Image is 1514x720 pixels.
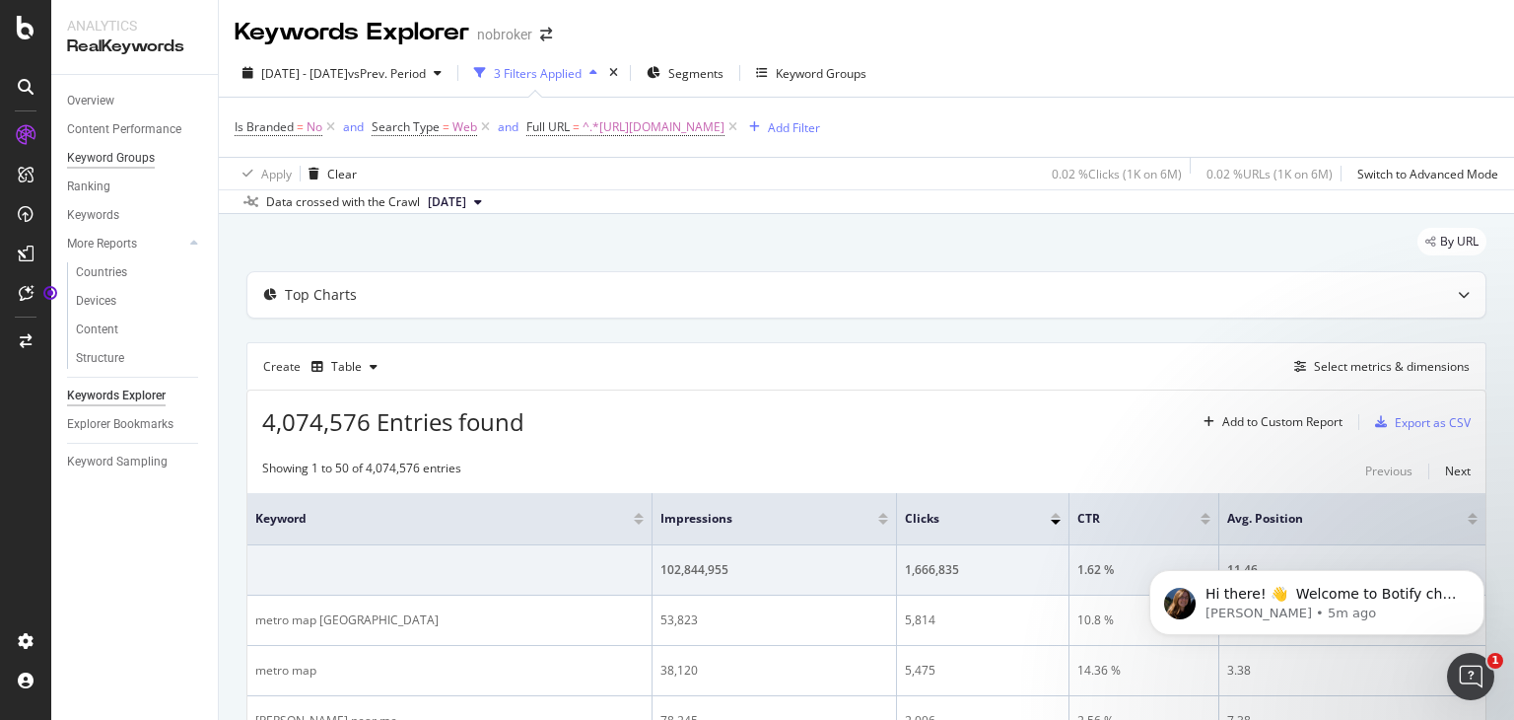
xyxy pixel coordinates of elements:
[67,177,110,197] div: Ranking
[76,262,204,283] a: Countries
[67,148,155,169] div: Keyword Groups
[67,119,204,140] a: Content Performance
[660,612,888,629] div: 53,823
[573,118,580,135] span: =
[261,65,348,82] span: [DATE] - [DATE]
[428,193,466,211] span: 2025 Jul. 7th
[67,386,204,406] a: Keywords Explorer
[67,452,168,472] div: Keyword Sampling
[660,561,888,579] div: 102,844,955
[1417,228,1486,255] div: legacy label
[255,510,604,528] span: Keyword
[76,320,118,340] div: Content
[67,234,137,254] div: More Reports
[67,91,114,111] div: Overview
[263,351,385,383] div: Create
[235,16,469,49] div: Keywords Explorer
[285,285,357,305] div: Top Charts
[304,351,385,383] button: Table
[1445,460,1471,483] button: Next
[605,63,622,83] div: times
[1367,406,1471,438] button: Export as CSV
[477,25,532,44] div: nobroker
[748,57,874,89] button: Keyword Groups
[1487,653,1503,669] span: 1
[1077,612,1210,629] div: 10.8 %
[583,113,724,141] span: ^.*[URL][DOMAIN_NAME]
[235,158,292,189] button: Apply
[297,118,304,135] span: =
[343,117,364,136] button: and
[348,65,426,82] span: vs Prev. Period
[1357,166,1498,182] div: Switch to Advanced Mode
[235,57,449,89] button: [DATE] - [DATE]vsPrev. Period
[494,65,582,82] div: 3 Filters Applied
[261,166,292,182] div: Apply
[67,91,204,111] a: Overview
[660,510,849,528] span: Impressions
[1077,561,1210,579] div: 1.62 %
[67,177,204,197] a: Ranking
[76,348,204,369] a: Structure
[1206,166,1333,182] div: 0.02 % URLs ( 1K on 6M )
[1222,416,1342,428] div: Add to Custom Report
[1286,355,1470,379] button: Select metrics & dimensions
[1365,460,1412,483] button: Previous
[1365,463,1412,479] div: Previous
[420,190,490,214] button: [DATE]
[741,115,820,139] button: Add Filter
[1227,662,1478,680] div: 3.38
[235,118,294,135] span: Is Branded
[67,205,119,226] div: Keywords
[76,291,204,312] a: Devices
[1445,463,1471,479] div: Next
[67,234,184,254] a: More Reports
[1120,529,1514,667] iframe: Intercom notifications message
[498,117,518,136] button: and
[67,119,181,140] div: Content Performance
[67,386,166,406] div: Keywords Explorer
[1077,510,1171,528] span: CTR
[76,320,204,340] a: Content
[660,662,888,680] div: 38,120
[67,414,204,435] a: Explorer Bookmarks
[905,510,1021,528] span: Clicks
[776,65,866,82] div: Keyword Groups
[301,158,357,189] button: Clear
[67,36,202,58] div: RealKeywords
[1395,414,1471,431] div: Export as CSV
[526,118,570,135] span: Full URL
[76,348,124,369] div: Structure
[1440,236,1479,248] span: By URL
[327,166,357,182] div: Clear
[67,148,204,169] a: Keyword Groups
[67,414,173,435] div: Explorer Bookmarks
[255,612,644,629] div: metro map [GEOGRAPHIC_DATA]
[67,16,202,36] div: Analytics
[1349,158,1498,189] button: Switch to Advanced Mode
[41,284,59,302] div: Tooltip anchor
[443,118,449,135] span: =
[67,205,204,226] a: Keywords
[255,662,644,680] div: metro map
[76,291,116,312] div: Devices
[768,119,820,136] div: Add Filter
[452,113,477,141] span: Web
[1196,406,1342,438] button: Add to Custom Report
[639,57,731,89] button: Segments
[67,452,204,472] a: Keyword Sampling
[668,65,723,82] span: Segments
[905,662,1061,680] div: 5,475
[262,460,461,483] div: Showing 1 to 50 of 4,074,576 entries
[905,561,1061,579] div: 1,666,835
[1227,510,1438,528] span: Avg. Position
[540,28,552,41] div: arrow-right-arrow-left
[466,57,605,89] button: 3 Filters Applied
[905,612,1061,629] div: 5,814
[331,361,362,373] div: Table
[307,113,322,141] span: No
